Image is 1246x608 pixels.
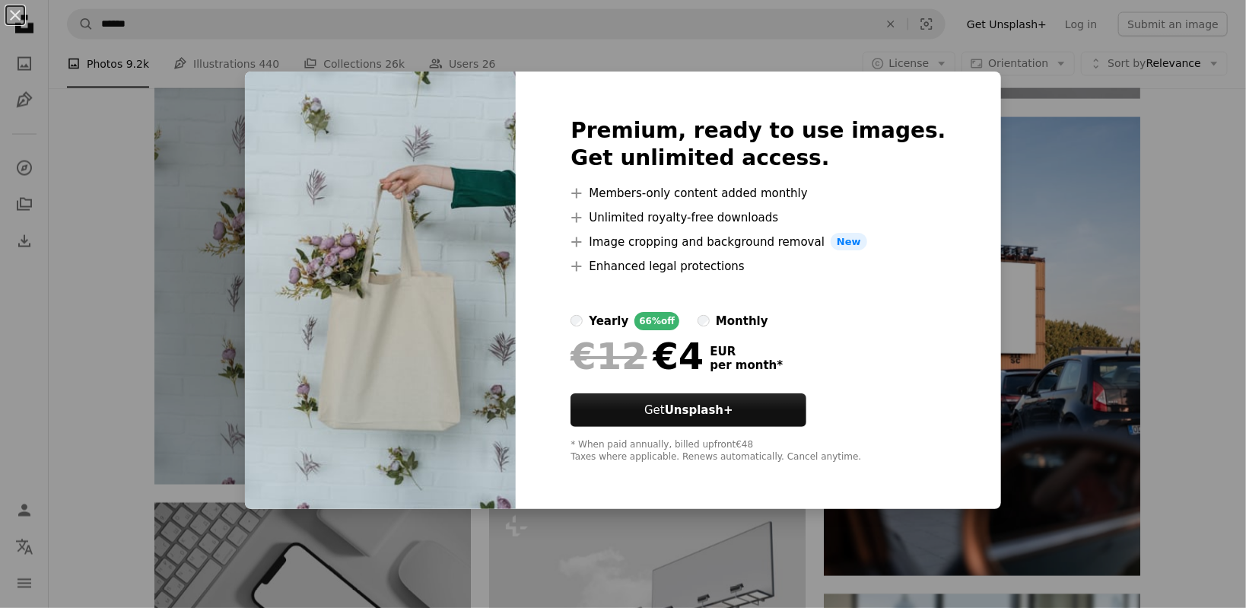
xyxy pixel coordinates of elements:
[665,403,733,417] strong: Unsplash+
[245,72,516,510] img: premium_photo-1681415081017-2d7cbc1592c9
[571,315,583,327] input: yearly66%off
[831,233,867,251] span: New
[571,209,946,227] li: Unlimited royalty-free downloads
[716,312,768,330] div: monthly
[571,336,647,376] span: €12
[571,233,946,251] li: Image cropping and background removal
[571,439,946,463] div: * When paid annually, billed upfront €48 Taxes where applicable. Renews automatically. Cancel any...
[571,184,946,202] li: Members-only content added monthly
[634,312,679,330] div: 66% off
[571,257,946,275] li: Enhanced legal protections
[571,117,946,172] h2: Premium, ready to use images. Get unlimited access.
[710,358,783,372] span: per month *
[710,345,783,358] span: EUR
[571,393,806,427] button: GetUnsplash+
[589,312,628,330] div: yearly
[698,315,710,327] input: monthly
[571,336,704,376] div: €4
